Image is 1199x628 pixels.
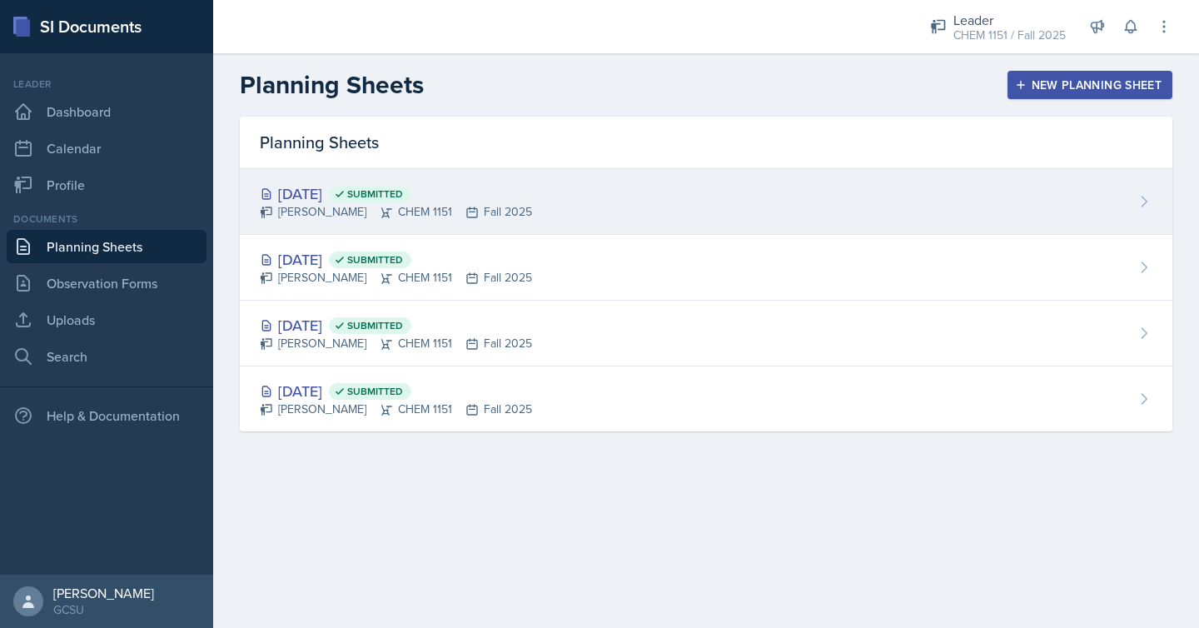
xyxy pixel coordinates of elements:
[1007,71,1172,99] button: New Planning Sheet
[240,366,1172,431] a: [DATE] Submitted [PERSON_NAME]CHEM 1151Fall 2025
[260,314,532,336] div: [DATE]
[260,335,532,352] div: [PERSON_NAME] CHEM 1151 Fall 2025
[7,212,206,227] div: Documents
[7,95,206,128] a: Dashboard
[240,301,1172,366] a: [DATE] Submitted [PERSON_NAME]CHEM 1151Fall 2025
[1018,78,1162,92] div: New Planning Sheet
[260,248,532,271] div: [DATE]
[240,235,1172,301] a: [DATE] Submitted [PERSON_NAME]CHEM 1151Fall 2025
[240,70,424,100] h2: Planning Sheets
[7,168,206,202] a: Profile
[260,182,532,205] div: [DATE]
[7,77,206,92] div: Leader
[7,303,206,336] a: Uploads
[953,27,1066,44] div: CHEM 1151 / Fall 2025
[53,585,154,601] div: [PERSON_NAME]
[347,187,403,201] span: Submitted
[260,380,532,402] div: [DATE]
[240,169,1172,235] a: [DATE] Submitted [PERSON_NAME]CHEM 1151Fall 2025
[260,203,532,221] div: [PERSON_NAME] CHEM 1151 Fall 2025
[347,319,403,332] span: Submitted
[260,269,532,287] div: [PERSON_NAME] CHEM 1151 Fall 2025
[240,117,1172,169] div: Planning Sheets
[7,267,206,300] a: Observation Forms
[7,230,206,263] a: Planning Sheets
[260,401,532,418] div: [PERSON_NAME] CHEM 1151 Fall 2025
[347,385,403,398] span: Submitted
[7,132,206,165] a: Calendar
[953,10,1066,30] div: Leader
[347,253,403,267] span: Submitted
[53,601,154,618] div: GCSU
[7,340,206,373] a: Search
[7,399,206,432] div: Help & Documentation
